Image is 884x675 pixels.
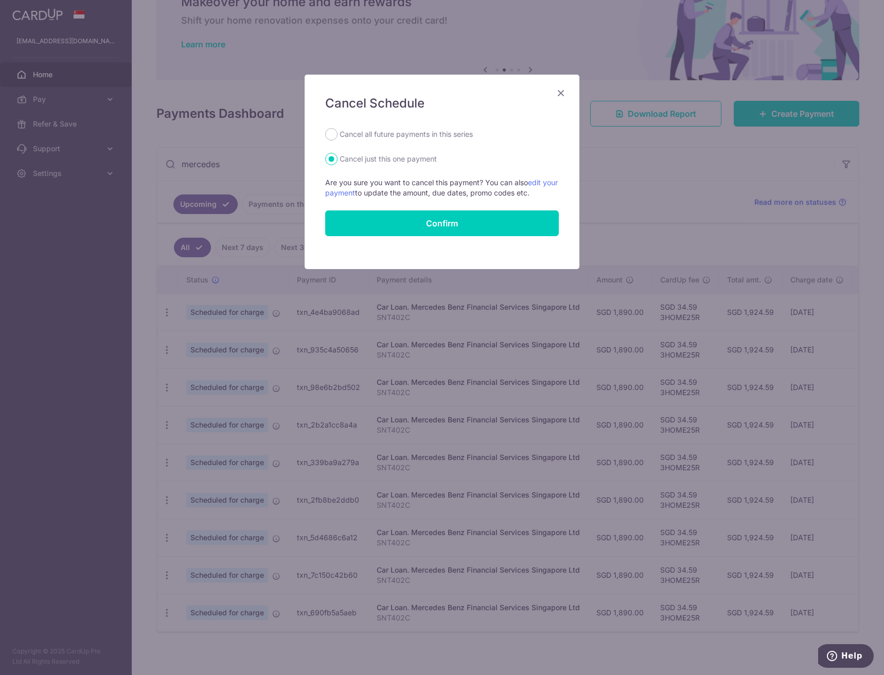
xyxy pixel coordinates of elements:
[325,177,559,198] p: Are you sure you want to cancel this payment? You can also to update the amount, due dates, promo...
[340,153,437,165] label: Cancel just this one payment
[340,128,473,140] label: Cancel all future payments in this series
[555,87,567,99] button: Close
[325,95,559,112] h5: Cancel Schedule
[818,644,874,670] iframe: Opens a widget where you can find more information
[325,210,559,236] input: Confirm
